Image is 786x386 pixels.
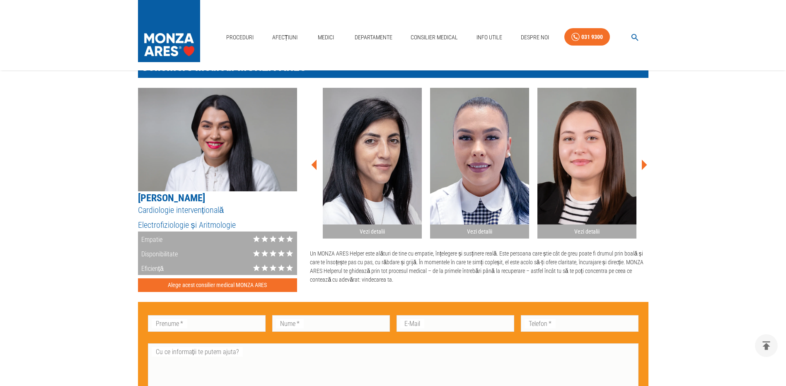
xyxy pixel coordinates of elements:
a: Consilier Medical [407,29,461,46]
p: Un MONZA ARES Helper este alături de tine cu empatie, înțelegere și susținere reală. Este persoan... [310,249,648,284]
h2: Vezi detalii [541,228,633,236]
button: delete [755,334,778,357]
button: Vezi detalii [323,88,422,239]
span: Consiliere medical MONZA ARES [141,59,306,74]
h5: Cardiologie intervențională [138,205,297,216]
a: Departamente [351,29,396,46]
div: 031 9300 [581,32,603,42]
a: Despre Noi [518,29,552,46]
div: Disponibilitate [138,246,178,261]
a: Afecțiuni [269,29,301,46]
a: 031 9300 [564,28,610,46]
div: Eficiență [138,261,164,275]
button: Vezi detalii [537,88,636,239]
button: Alege acest consilier medical MONZA ARES [138,278,297,292]
div: Empatie [138,232,162,246]
h5: [PERSON_NAME] [138,191,297,205]
h2: Vezi detalii [433,228,526,236]
h2: Vezi detalii [326,228,418,236]
button: Vezi detalii [430,88,529,239]
h5: Electrofiziologie și Aritmologie [138,220,297,231]
a: Proceduri [223,29,257,46]
a: Medici [313,29,339,46]
a: Info Utile [473,29,505,46]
